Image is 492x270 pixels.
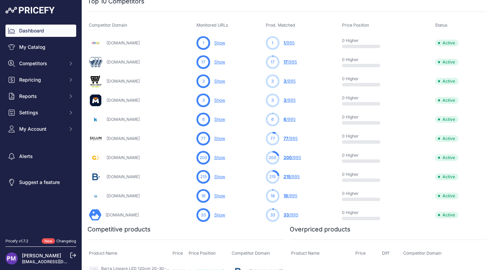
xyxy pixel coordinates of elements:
[89,251,117,256] span: Product Name
[342,153,386,158] p: 0 Higher
[5,238,28,244] div: Pricefy v1.7.2
[200,174,207,180] span: 215
[106,212,139,217] a: [DOMAIN_NAME]
[269,174,276,180] span: 215
[284,98,286,103] span: 3
[382,251,389,256] span: Diff
[284,59,297,65] a: 17/995
[342,95,386,101] p: 0 Higher
[202,116,205,123] span: 6
[284,174,300,179] a: 215/995
[5,176,76,188] a: Suggest a feature
[201,193,205,199] span: 18
[284,40,285,45] span: 1
[214,174,225,179] a: Show
[5,25,76,230] nav: Sidebar
[107,174,140,179] a: [DOMAIN_NAME]
[271,116,274,123] span: 6
[435,154,459,161] span: Active
[284,136,288,141] span: 77
[107,40,140,45] a: [DOMAIN_NAME]
[200,155,207,161] span: 200
[284,136,298,141] a: 77/995
[87,225,151,234] h2: Competitive products
[214,193,225,198] a: Show
[435,23,448,28] span: Status
[435,78,459,85] span: Active
[355,251,366,256] span: Price
[107,79,140,84] a: [DOMAIN_NAME]
[435,135,459,142] span: Active
[214,212,225,217] a: Show
[270,212,275,218] span: 33
[435,116,459,123] span: Active
[203,40,204,46] span: 1
[435,59,459,66] span: Active
[201,59,205,65] span: 17
[435,40,459,46] span: Active
[5,90,76,102] button: Reports
[19,126,64,132] span: My Account
[232,251,270,256] span: Competitor Domain
[202,97,205,103] span: 3
[284,79,286,84] span: 3
[214,79,225,84] a: Show
[173,251,183,256] span: Price
[284,59,288,65] span: 17
[5,57,76,70] button: Competitors
[5,74,76,86] button: Repricing
[272,40,273,46] span: 1
[342,133,386,139] p: 0 Higher
[403,251,441,256] span: Competitor Domain
[284,155,301,160] a: 200/995
[284,193,288,198] span: 18
[270,136,275,142] span: 77
[201,136,206,142] span: 77
[19,93,64,100] span: Reports
[89,23,127,28] span: Competitor Domain
[284,40,295,45] a: 1/995
[435,173,459,180] span: Active
[5,7,55,14] img: Pricefy Logo
[214,98,225,103] a: Show
[435,97,459,104] span: Active
[271,97,274,103] span: 3
[5,106,76,119] button: Settings
[214,40,225,45] a: Show
[56,239,76,243] a: Changelog
[19,109,64,116] span: Settings
[271,193,275,199] span: 18
[271,59,275,65] span: 17
[269,155,276,161] span: 200
[435,212,459,218] span: Active
[196,23,228,28] span: Monitored URLs
[342,76,386,82] p: 0 Higher
[284,98,296,103] a: 3/995
[19,76,64,83] span: Repricing
[22,259,93,264] a: [EMAIL_ADDRESS][DOMAIN_NAME]
[291,251,319,256] span: Product Name
[107,155,140,160] a: [DOMAIN_NAME]
[107,117,140,122] a: [DOMAIN_NAME]
[5,150,76,162] a: Alerts
[342,57,386,62] p: 0 Higher
[19,60,64,67] span: Competitors
[107,98,140,103] a: [DOMAIN_NAME]
[5,25,76,37] a: Dashboard
[284,212,289,217] span: 33
[42,238,55,244] span: New
[342,114,386,120] p: 0 Higher
[284,174,290,179] span: 215
[284,193,297,198] a: 18/995
[284,155,292,160] span: 200
[342,191,386,196] p: 0 Higher
[435,193,459,199] span: Active
[22,253,61,258] a: [PERSON_NAME]
[342,172,386,177] p: 0 Higher
[266,23,295,28] span: Prod. Matched
[342,23,369,28] span: Price Position
[107,136,140,141] a: [DOMAIN_NAME]
[284,117,286,122] span: 6
[5,41,76,53] a: My Catalog
[271,78,274,84] span: 3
